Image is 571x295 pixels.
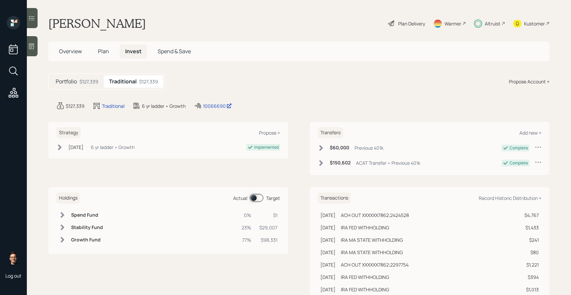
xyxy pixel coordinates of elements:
[56,193,80,204] h6: Holdings
[356,159,420,166] div: ACAT Transfer • Previous 401k
[68,144,84,151] div: [DATE]
[521,236,539,243] div: $241
[485,20,501,27] div: Altruist
[341,274,389,281] div: IRA FED WITHHOLDING
[259,224,277,231] div: $29,007
[320,224,335,231] div: [DATE]
[521,212,539,219] div: $4,767
[259,212,277,219] div: $1
[341,286,389,293] div: IRA FED WITHHOLDING
[98,48,109,55] span: Plan
[71,212,103,218] h6: Spend Fund
[320,236,335,243] div: [DATE]
[341,224,389,231] div: IRA FED WITHHOLDING
[510,145,528,151] div: Complete
[509,78,550,85] div: Propose Account +
[158,48,191,55] span: Spend & Save
[56,78,77,85] h5: Portfolio
[330,160,351,166] h6: $150,602
[139,78,158,85] div: $127,339
[521,261,539,268] div: $1,221
[59,48,82,55] span: Overview
[341,261,409,268] div: ACH OUT XXXXXX7862;2297754
[242,224,251,231] div: 23%
[203,102,232,109] div: 10066690
[341,249,403,256] div: IRA MA STATE WITHHOLDING
[5,273,21,279] div: Log out
[479,195,541,201] div: Record Historic Distribution +
[521,249,539,256] div: $80
[320,212,335,219] div: [DATE]
[7,251,20,265] img: sami-boghos-headshot.png
[142,102,186,109] div: 6 yr ladder • Growth
[320,286,335,293] div: [DATE]
[398,20,425,27] div: Plan Delivery
[242,236,251,243] div: 77%
[320,249,335,256] div: [DATE]
[330,145,349,151] h6: $60,000
[91,144,135,151] div: 6 yr ladder • Growth
[259,130,280,136] div: Propose +
[318,127,343,138] h6: Transfers
[233,195,247,202] div: Actual
[56,127,81,138] h6: Strategy
[320,261,335,268] div: [DATE]
[521,286,539,293] div: $1,013
[66,102,85,109] div: $127,339
[341,236,403,243] div: IRA MA STATE WITHHOLDING
[125,48,142,55] span: Invest
[71,225,103,230] h6: Stability Fund
[318,193,351,204] h6: Transactions
[524,20,545,27] div: Kustomer
[445,20,461,27] div: Warmer
[259,236,277,243] div: $98,331
[320,274,335,281] div: [DATE]
[109,78,137,85] h5: Traditional
[355,144,383,151] div: Previous 401k
[521,224,539,231] div: $1,433
[102,102,124,109] div: Traditional
[71,237,103,243] h6: Growth Fund
[254,144,279,150] div: Implemented
[266,195,280,202] div: Target
[242,212,251,219] div: 0%
[48,16,146,31] h1: [PERSON_NAME]
[519,130,541,136] div: Add new +
[521,274,539,281] div: $394
[510,160,528,166] div: Complete
[80,78,98,85] div: $127,339
[341,212,409,219] div: ACH OUT XXXXXX7862;2424528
